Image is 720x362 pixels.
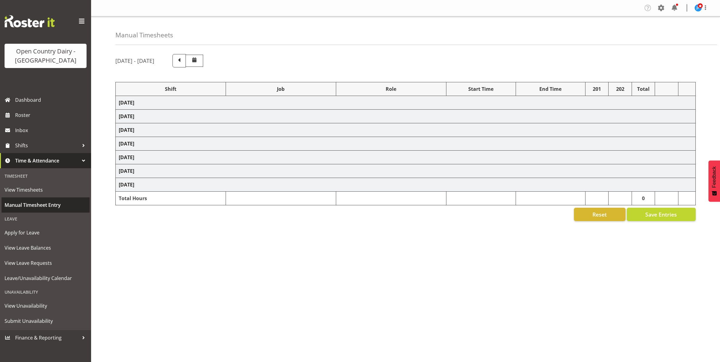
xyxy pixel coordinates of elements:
[229,85,333,93] div: Job
[2,170,90,182] div: Timesheet
[15,333,79,342] span: Finance & Reporting
[5,228,87,237] span: Apply for Leave
[116,192,226,205] td: Total Hours
[15,156,79,165] span: Time & Attendance
[635,85,652,93] div: Total
[645,210,677,218] span: Save Entries
[119,85,223,93] div: Shift
[15,111,88,120] span: Roster
[2,271,90,286] a: Leave/Unavailability Calendar
[15,126,88,135] span: Inbox
[116,164,696,178] td: [DATE]
[2,225,90,240] a: Apply for Leave
[449,85,513,93] div: Start Time
[2,213,90,225] div: Leave
[519,85,582,93] div: End Time
[694,4,702,12] img: jason-porter10044.jpg
[15,141,79,150] span: Shifts
[574,208,626,221] button: Reset
[116,137,696,151] td: [DATE]
[5,258,87,268] span: View Leave Requests
[711,166,717,188] span: Feedback
[708,160,720,202] button: Feedback - Show survey
[115,32,173,39] h4: Manual Timesheets
[5,15,55,27] img: Rosterit website logo
[632,192,655,205] td: 0
[589,85,605,93] div: 201
[116,110,696,123] td: [DATE]
[116,123,696,137] td: [DATE]
[2,182,90,197] a: View Timesheets
[5,316,87,326] span: Submit Unavailability
[116,96,696,110] td: [DATE]
[5,301,87,310] span: View Unavailability
[2,313,90,329] a: Submit Unavailability
[2,298,90,313] a: View Unavailability
[339,85,443,93] div: Role
[5,200,87,210] span: Manual Timesheet Entry
[2,255,90,271] a: View Leave Requests
[2,286,90,298] div: Unavailability
[2,240,90,255] a: View Leave Balances
[5,243,87,252] span: View Leave Balances
[115,57,154,64] h5: [DATE] - [DATE]
[5,274,87,283] span: Leave/Unavailability Calendar
[592,210,607,218] span: Reset
[2,197,90,213] a: Manual Timesheet Entry
[5,185,87,194] span: View Timesheets
[15,95,88,104] span: Dashboard
[116,151,696,164] td: [DATE]
[627,208,696,221] button: Save Entries
[11,47,80,65] div: Open Country Dairy - [GEOGRAPHIC_DATA]
[612,85,628,93] div: 202
[116,178,696,192] td: [DATE]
